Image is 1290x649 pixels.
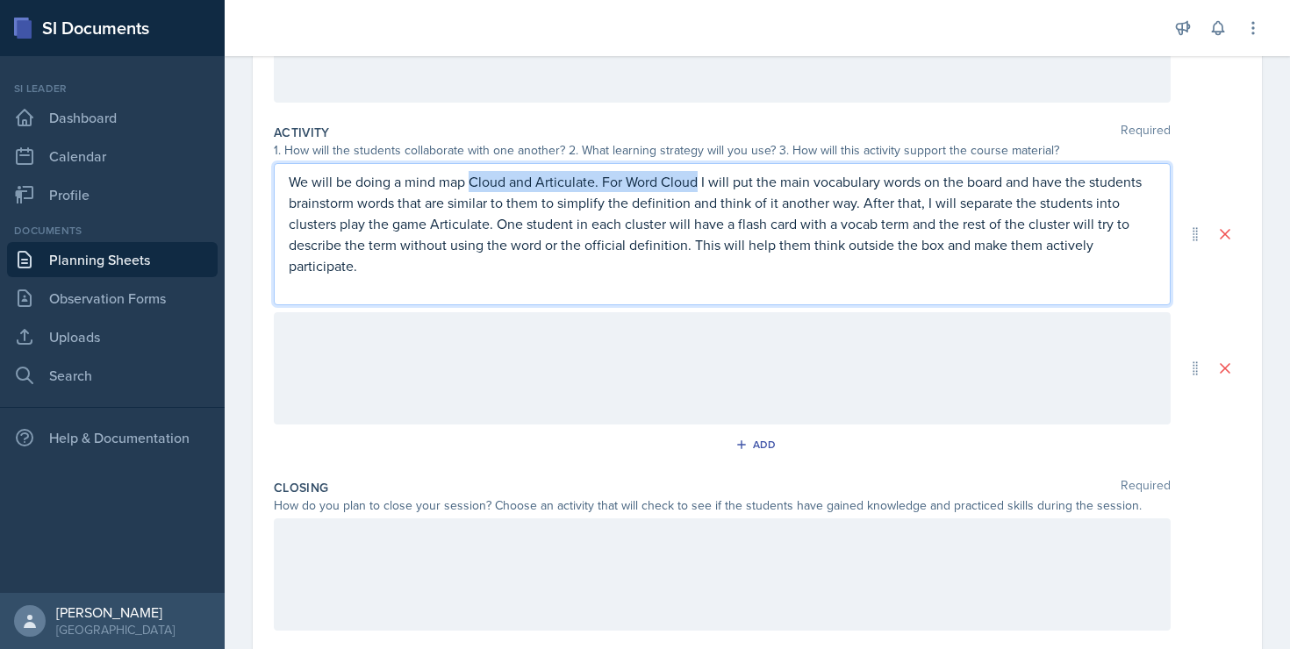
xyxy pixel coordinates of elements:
p: We will be doing a mind map Cloud and Articulate. For Word Cloud I will put the main vocabulary w... [289,171,1156,276]
div: Add [739,438,777,452]
a: Profile [7,177,218,212]
div: [GEOGRAPHIC_DATA] [56,621,175,638]
div: How do you plan to close your session? Choose an activity that will check to see if the students ... [274,496,1171,515]
div: 1. How will the students collaborate with one another? 2. What learning strategy will you use? 3.... [274,141,1171,160]
span: Required [1121,124,1171,141]
div: [PERSON_NAME] [56,603,175,621]
div: Si leader [7,81,218,96]
label: Closing [274,479,328,496]
a: Calendar [7,139,218,174]
a: Uploads [7,319,218,354]
a: Observation Forms [7,281,218,316]
span: Required [1121,479,1171,496]
div: Documents [7,223,218,239]
label: Activity [274,124,330,141]
button: Add [729,431,786,458]
a: Search [7,358,218,393]
div: Help & Documentation [7,420,218,455]
a: Planning Sheets [7,242,218,277]
a: Dashboard [7,100,218,135]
